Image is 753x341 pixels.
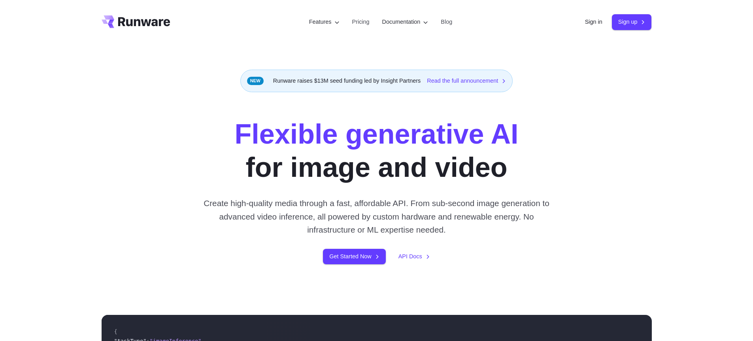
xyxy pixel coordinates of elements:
div: Runware raises $13M seed funding led by Insight Partners [240,70,513,92]
a: Blog [441,17,452,27]
a: Get Started Now [323,249,385,264]
label: Documentation [382,17,428,27]
a: Sign up [612,14,652,30]
a: Pricing [352,17,370,27]
a: API Docs [398,252,430,261]
a: Go to / [102,15,170,28]
p: Create high-quality media through a fast, affordable API. From sub-second image generation to adv... [200,197,553,236]
a: Sign in [585,17,602,27]
h1: for image and video [234,117,518,184]
a: Read the full announcement [427,76,506,85]
label: Features [309,17,340,27]
strong: Flexible generative AI [234,119,518,150]
span: { [114,328,117,335]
